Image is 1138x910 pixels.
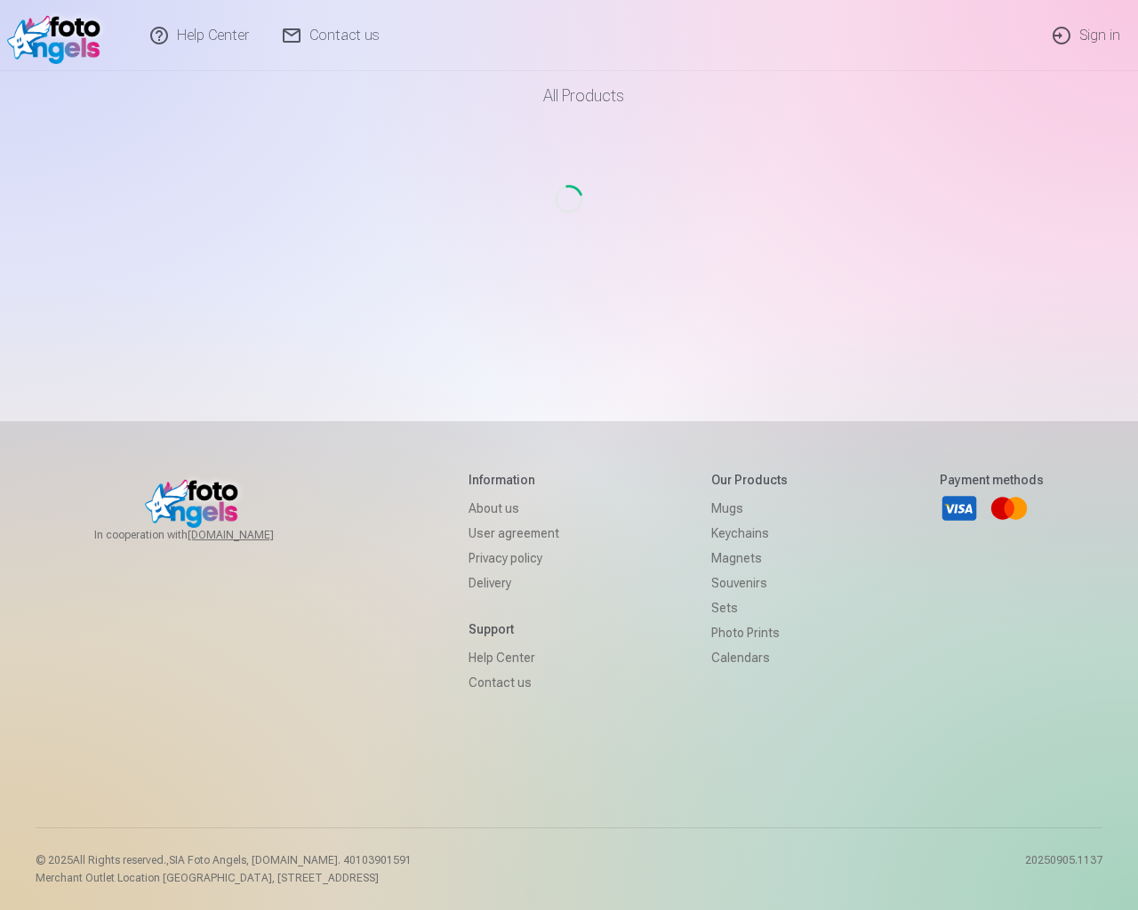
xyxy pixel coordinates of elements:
[940,471,1044,489] h5: Payment methods
[469,670,559,695] a: Contact us
[711,595,788,620] a: Sets
[469,620,559,638] h5: Support
[711,620,788,645] a: Photo prints
[469,496,559,521] a: About us
[940,489,979,528] a: Visa
[7,7,109,64] img: /v1
[469,645,559,670] a: Help Center
[711,546,788,571] a: Magnets
[36,853,412,867] p: © 2025 All Rights reserved. ,
[1025,853,1102,885] p: 20250905.1137
[711,571,788,595] a: Souvenirs
[169,854,412,866] span: SIA Foto Angels, [DOMAIN_NAME]. 40103901591
[711,645,788,670] a: Calendars
[493,71,645,121] a: All products
[469,471,559,489] h5: Information
[469,521,559,546] a: User agreement
[94,528,317,542] span: In cooperation with
[469,571,559,595] a: Delivery
[188,528,317,542] a: [DOMAIN_NAME]
[711,496,788,521] a: Mugs
[711,471,788,489] h5: Our products
[36,871,412,885] p: Merchant Outlet Location [GEOGRAPHIC_DATA], [STREET_ADDRESS]
[711,521,788,546] a: Keychains
[990,489,1029,528] a: Mastercard
[469,546,559,571] a: Privacy policy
